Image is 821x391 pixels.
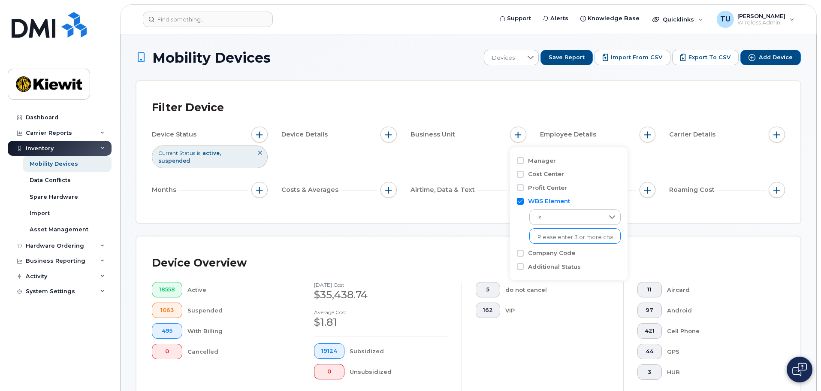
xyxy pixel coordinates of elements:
div: Suspended [187,303,287,318]
img: Open chat [792,363,807,376]
span: 162 [483,307,493,314]
div: VIP [505,303,610,318]
span: Carrier Details [669,130,718,139]
div: With Billing [187,323,287,339]
div: Subsidized [350,343,448,359]
span: Roaming Cost [669,185,717,194]
span: 97 [645,307,655,314]
label: Profit Center [528,184,567,192]
div: Active [187,282,287,297]
span: Device Status [152,130,199,139]
span: Business Unit [410,130,458,139]
div: Cell Phone [667,323,772,339]
span: is [530,210,604,225]
span: 3 [645,369,655,376]
span: Costs & Averages [281,185,341,194]
span: Months [152,185,179,194]
div: Android [667,303,772,318]
label: Cost Center [528,170,564,178]
button: 97 [637,303,662,318]
span: Device Details [281,130,330,139]
span: 1063 [159,307,175,314]
span: suspended [158,158,190,164]
button: 0 [152,344,182,359]
div: Unsubsidized [350,364,448,379]
span: Airtime, Data & Text [410,185,477,194]
div: do not cancel [505,282,610,297]
button: 495 [152,323,182,339]
span: 0 [159,348,175,355]
button: 162 [476,303,500,318]
h4: Average cost [314,309,448,315]
label: Manager [528,157,556,165]
span: Current Status [158,149,195,157]
div: Aircard [667,282,772,297]
span: 44 [645,348,655,355]
span: Save Report [549,54,585,61]
button: 3 [637,364,662,380]
button: 11 [637,282,662,297]
span: Mobility Devices [152,50,271,65]
button: 5 [476,282,500,297]
span: 495 [159,327,175,334]
span: active [202,150,221,156]
button: 1063 [152,303,182,318]
button: 19124 [314,343,344,359]
div: Device Overview [152,252,247,274]
span: Export to CSV [688,54,730,61]
div: GPS [667,344,772,359]
span: 0 [321,368,337,375]
div: $35,438.74 [314,288,448,302]
h4: [DATE] cost [314,282,448,288]
label: Additional Status [528,263,581,271]
button: 44 [637,344,662,359]
button: 421 [637,323,662,339]
span: Devices [484,50,522,66]
button: Add Device [740,50,801,65]
span: 421 [645,327,655,334]
input: Please enter 3 or more characters [537,233,613,241]
div: $1.81 [314,315,448,330]
span: Employee Details [540,130,599,139]
label: Company Code [528,249,575,257]
div: HUB [667,364,772,380]
span: 19124 [321,348,337,355]
button: Import from CSV [595,50,670,65]
button: Export to CSV [672,50,739,65]
button: 18558 [152,282,182,297]
span: Import from CSV [611,54,662,61]
div: Cancelled [187,344,287,359]
span: 18558 [159,286,175,293]
span: 5 [483,286,493,293]
button: Save Report [540,50,593,65]
div: Filter Device [152,97,224,119]
button: 0 [314,364,344,379]
label: WBS Element [528,197,570,205]
span: Add Device [759,54,793,61]
span: 11 [645,286,655,293]
span: is [197,149,200,157]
